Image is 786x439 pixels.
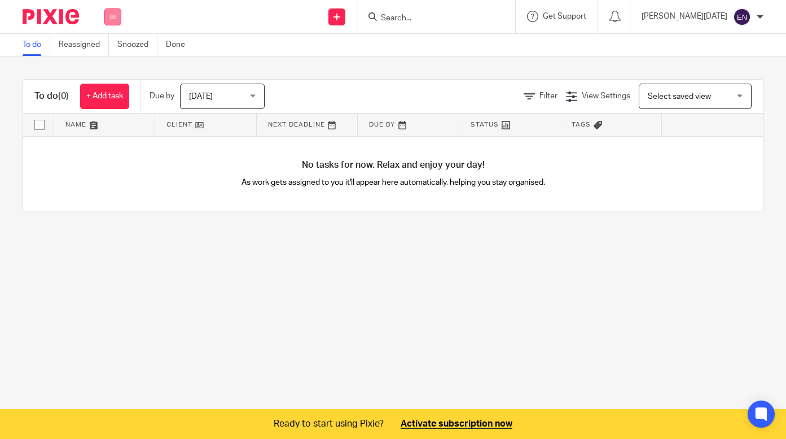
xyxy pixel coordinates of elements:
h1: To do [34,90,69,102]
p: As work gets assigned to you it'll appear here automatically, helping you stay organised. [208,177,578,188]
span: Get Support [543,12,586,20]
a: + Add task [80,84,129,109]
span: Select saved view [648,93,711,101]
input: Search [380,14,481,24]
span: Tags [572,121,591,128]
a: Snoozed [117,34,157,56]
span: View Settings [582,92,630,100]
p: [PERSON_NAME][DATE] [642,11,727,22]
a: To do [23,34,50,56]
a: Reassigned [59,34,109,56]
img: svg%3E [733,8,751,26]
p: Due by [150,90,174,102]
span: [DATE] [189,93,213,101]
h4: No tasks for now. Relax and enjoy your day! [23,159,763,171]
span: Filter [539,92,557,100]
span: (0) [58,92,69,101]
img: Pixie [23,9,79,24]
a: Done [166,34,194,56]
